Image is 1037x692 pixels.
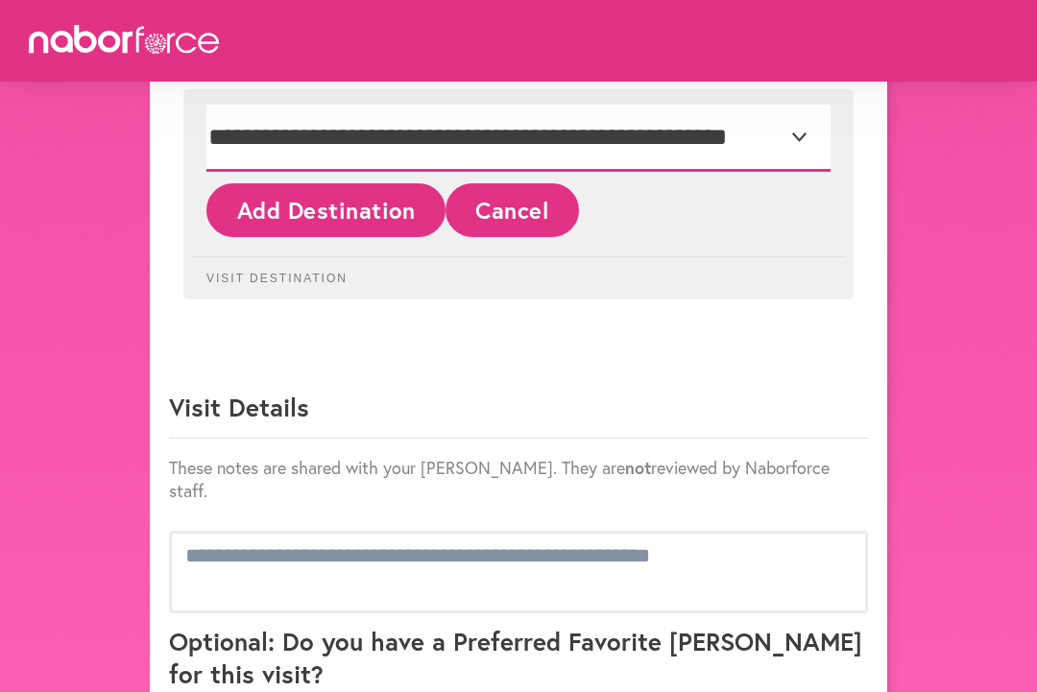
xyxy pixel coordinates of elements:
strong: not [625,456,651,479]
p: Visit Destination [192,256,845,285]
p: These notes are shared with your [PERSON_NAME]. They are reviewed by Naborforce staff. [169,456,868,502]
button: Cancel [446,183,579,236]
p: Visit Details [169,391,868,439]
button: Add Destination [206,183,446,236]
